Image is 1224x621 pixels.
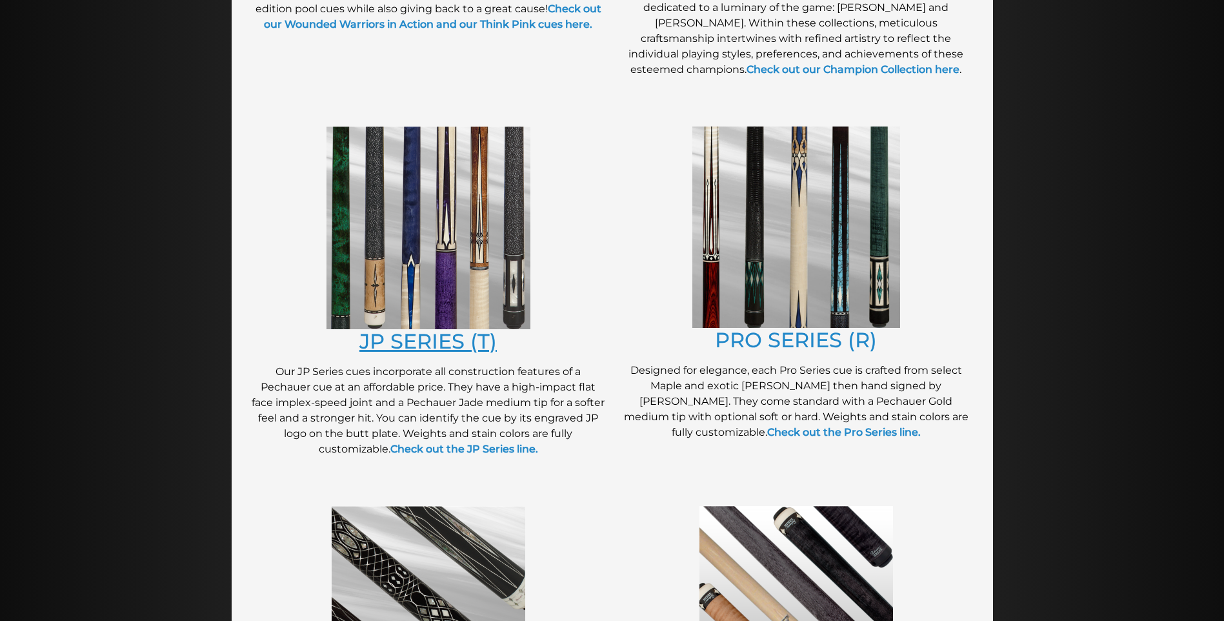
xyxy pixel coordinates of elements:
p: Our JP Series cues incorporate all construction features of a Pechauer cue at an affordable price... [251,364,606,457]
a: Check out our Champion Collection here [747,63,959,76]
a: Check out the Pro Series line. [767,426,921,438]
p: Designed for elegance, each Pro Series cue is crafted from select Maple and exotic [PERSON_NAME] ... [619,363,974,440]
a: JP SERIES (T) [359,329,497,354]
a: Check out the JP Series line. [390,443,538,455]
a: Check out our Wounded Warriors in Action and our Think Pink cues here. [264,3,601,30]
a: PRO SERIES (R) [715,327,877,352]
